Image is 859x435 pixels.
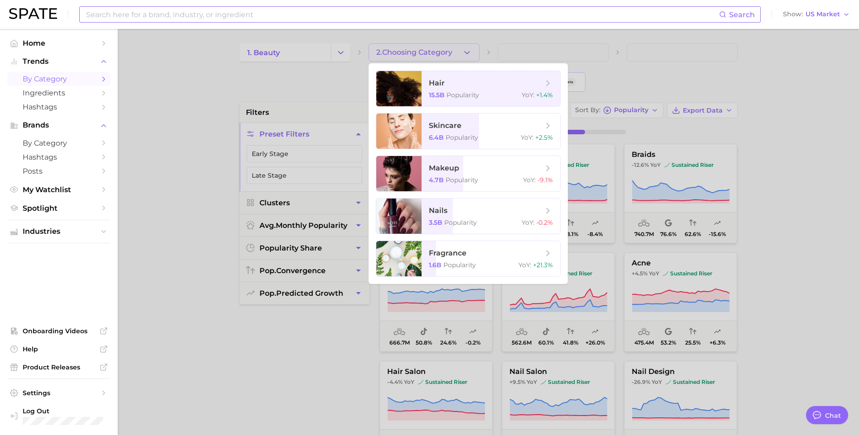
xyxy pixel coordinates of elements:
span: Show [783,12,803,17]
button: ShowUS Market [781,9,852,20]
a: My Watchlist [7,183,110,197]
span: Product Releases [23,363,95,371]
span: Popularity [443,261,476,269]
span: +2.5% [535,133,553,142]
a: Hashtags [7,150,110,164]
a: Ingredients [7,86,110,100]
img: SPATE [9,8,57,19]
button: Industries [7,225,110,238]
button: Brands [7,118,110,132]
span: YoY : [523,176,536,184]
span: Brands [23,121,95,129]
span: skincare [429,121,461,130]
a: Help [7,342,110,356]
span: Spotlight [23,204,95,213]
span: Search [729,10,755,19]
span: Ingredients [23,89,95,97]
a: Posts [7,164,110,178]
span: Trends [23,57,95,66]
span: Hashtags [23,103,95,111]
span: Help [23,345,95,353]
span: Popularity [444,218,477,227]
span: hair [429,79,445,87]
ul: 2.Choosing Category [369,63,568,284]
span: Onboarding Videos [23,327,95,335]
span: nails [429,206,447,215]
a: Onboarding Videos [7,324,110,338]
span: fragrance [429,249,466,257]
span: 3.5b [429,218,442,227]
span: US Market [806,12,840,17]
button: Trends [7,55,110,68]
span: Home [23,39,95,47]
a: Log out. Currently logged in with e-mail jek@cosmax.com. [7,404,110,428]
a: by Category [7,136,110,150]
a: by Category [7,72,110,86]
span: -0.2% [536,218,553,227]
span: YoY : [518,261,531,269]
span: Popularity [446,133,478,142]
span: My Watchlist [23,185,95,194]
span: makeup [429,164,459,172]
span: +1.4% [536,91,553,99]
input: Search here for a brand, industry, or ingredient [85,7,719,22]
span: Log Out [23,407,103,415]
span: +21.3% [533,261,553,269]
span: by Category [23,139,95,147]
span: YoY : [522,218,534,227]
span: Settings [23,389,95,397]
span: Industries [23,227,95,236]
span: Popularity [446,91,479,99]
span: -9.1% [537,176,553,184]
a: Settings [7,386,110,400]
span: 4.7b [429,176,444,184]
span: Posts [23,167,95,175]
a: Home [7,36,110,50]
span: by Category [23,75,95,83]
span: YoY : [521,133,533,142]
span: YoY : [522,91,534,99]
a: Product Releases [7,360,110,374]
span: 15.5b [429,91,445,99]
span: 1.6b [429,261,441,269]
span: Popularity [446,176,478,184]
span: Hashtags [23,153,95,161]
a: Spotlight [7,201,110,215]
span: 6.4b [429,133,444,142]
a: Hashtags [7,100,110,114]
